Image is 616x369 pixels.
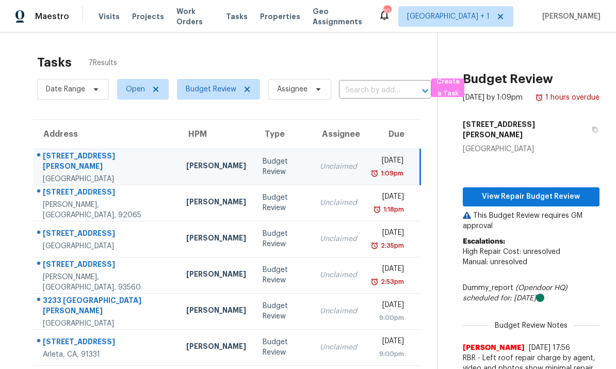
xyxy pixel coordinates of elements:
[463,119,586,140] h5: [STREET_ADDRESS][PERSON_NAME]
[312,120,365,149] th: Assignee
[43,228,170,241] div: [STREET_ADDRESS]
[365,120,420,149] th: Due
[186,197,246,210] div: [PERSON_NAME]
[515,284,568,292] i: (Opendoor HQ)
[263,337,303,358] div: Budget Review
[471,190,591,203] span: View Repair Budget Review
[463,295,536,302] i: scheduled for: [DATE]
[320,270,357,280] div: Unclaimed
[370,277,379,287] img: Overdue Alarm Icon
[370,240,379,251] img: Overdue Alarm Icon
[186,233,246,246] div: [PERSON_NAME]
[263,192,303,213] div: Budget Review
[33,120,178,149] th: Address
[43,259,170,272] div: [STREET_ADDRESS]
[586,115,599,144] button: Copy Address
[186,305,246,318] div: [PERSON_NAME]
[463,92,523,103] div: [DATE] by 1:09pm
[186,161,246,173] div: [PERSON_NAME]
[320,198,357,208] div: Unclaimed
[263,265,303,285] div: Budget Review
[263,301,303,322] div: Budget Review
[43,151,170,174] div: [STREET_ADDRESS][PERSON_NAME]
[489,320,574,331] span: Budget Review Notes
[374,155,403,168] div: [DATE]
[132,11,164,22] span: Projects
[37,57,72,68] h2: Tasks
[529,344,570,351] span: [DATE] 17:56
[379,240,404,251] div: 2:35pm
[374,264,404,277] div: [DATE]
[43,187,170,200] div: [STREET_ADDRESS]
[46,84,85,94] span: Date Range
[88,58,117,68] span: 7 Results
[463,211,599,231] p: This Budget Review requires GM approval
[320,306,357,316] div: Unclaimed
[370,168,379,179] img: Overdue Alarm Icon
[35,11,69,22] span: Maestro
[339,83,402,99] input: Search by address
[43,295,170,318] div: 3233 [GEOGRAPHIC_DATA][PERSON_NAME]
[226,13,248,20] span: Tasks
[126,84,145,94] span: Open
[263,156,303,177] div: Budget Review
[374,191,404,204] div: [DATE]
[186,84,236,94] span: Budget Review
[463,238,505,245] b: Escalations:
[374,228,404,240] div: [DATE]
[463,74,553,84] h2: Budget Review
[383,6,391,17] div: 10
[260,11,300,22] span: Properties
[374,336,404,349] div: [DATE]
[543,92,599,103] div: 1 hours overdue
[538,11,601,22] span: [PERSON_NAME]
[431,78,464,97] button: Create a Task
[373,204,381,215] img: Overdue Alarm Icon
[43,349,170,360] div: Arleta, CA, 91331
[463,144,599,154] div: [GEOGRAPHIC_DATA]
[43,200,170,220] div: [PERSON_NAME], [GEOGRAPHIC_DATA], 92065
[186,341,246,354] div: [PERSON_NAME]
[186,269,246,282] div: [PERSON_NAME]
[463,248,560,255] span: High Repair Cost: unresolved
[99,11,120,22] span: Visits
[176,6,214,27] span: Work Orders
[463,283,599,303] div: Dummy_report
[254,120,312,149] th: Type
[463,259,527,266] span: Manual: unresolved
[374,313,404,323] div: 9:00pm
[436,76,459,100] span: Create a Task
[313,6,366,27] span: Geo Assignments
[418,84,432,98] button: Open
[463,343,525,353] span: [PERSON_NAME]
[43,241,170,251] div: [GEOGRAPHIC_DATA]
[320,162,357,172] div: Unclaimed
[463,187,599,206] button: View Repair Budget Review
[374,349,404,359] div: 9:00pm
[43,318,170,329] div: [GEOGRAPHIC_DATA]
[320,234,357,244] div: Unclaimed
[381,204,404,215] div: 1:18pm
[43,174,170,184] div: [GEOGRAPHIC_DATA]
[379,277,404,287] div: 2:53pm
[407,11,490,22] span: [GEOGRAPHIC_DATA] + 1
[263,229,303,249] div: Budget Review
[43,336,170,349] div: [STREET_ADDRESS]
[379,168,403,179] div: 1:09pm
[43,272,170,293] div: [PERSON_NAME], [GEOGRAPHIC_DATA], 93560
[374,300,404,313] div: [DATE]
[277,84,307,94] span: Assignee
[178,120,254,149] th: HPM
[535,92,543,103] img: Overdue Alarm Icon
[320,342,357,352] div: Unclaimed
